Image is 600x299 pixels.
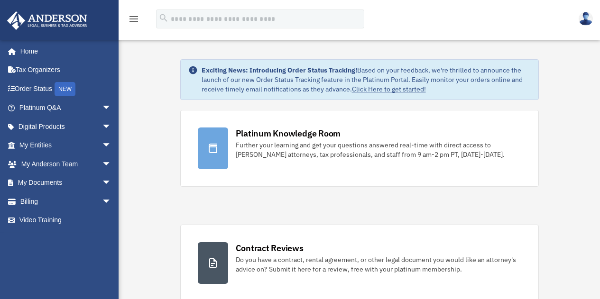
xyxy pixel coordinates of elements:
[7,99,126,118] a: Platinum Q&Aarrow_drop_down
[4,11,90,30] img: Anderson Advisors Platinum Portal
[352,85,426,93] a: Click Here to get started!
[236,255,521,274] div: Do you have a contract, rental agreement, or other legal document you would like an attorney's ad...
[236,140,521,159] div: Further your learning and get your questions answered real-time with direct access to [PERSON_NAM...
[7,117,126,136] a: Digital Productsarrow_drop_down
[7,192,126,211] a: Billingarrow_drop_down
[7,154,126,173] a: My Anderson Teamarrow_drop_down
[102,117,121,136] span: arrow_drop_down
[55,82,75,96] div: NEW
[102,136,121,155] span: arrow_drop_down
[236,127,341,139] div: Platinum Knowledge Room
[7,173,126,192] a: My Documentsarrow_drop_down
[128,17,139,25] a: menu
[158,13,169,23] i: search
[7,136,126,155] a: My Entitiesarrow_drop_down
[7,61,126,80] a: Tax Organizers
[128,13,139,25] i: menu
[102,154,121,174] span: arrow_drop_down
[236,242,304,254] div: Contract Reviews
[579,12,593,26] img: User Pic
[7,211,126,230] a: Video Training
[102,192,121,211] span: arrow_drop_down
[202,66,357,74] strong: Exciting News: Introducing Order Status Tracking!
[102,99,121,118] span: arrow_drop_down
[202,65,531,94] div: Based on your feedback, we're thrilled to announce the launch of our new Order Status Tracking fe...
[102,173,121,193] span: arrow_drop_down
[7,42,121,61] a: Home
[7,79,126,99] a: Order StatusNEW
[180,110,539,187] a: Platinum Knowledge Room Further your learning and get your questions answered real-time with dire...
